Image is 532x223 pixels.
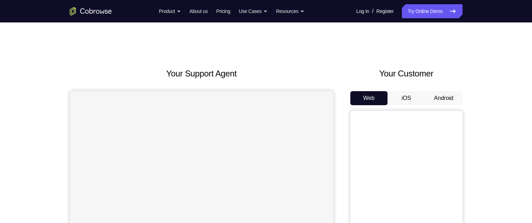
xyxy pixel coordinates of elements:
a: Log In [356,4,369,18]
a: Register [376,4,393,18]
span: / [372,7,373,15]
h2: Your Support Agent [70,67,334,80]
button: Web [350,91,388,105]
button: Resources [276,4,304,18]
button: Product [159,4,181,18]
h2: Your Customer [350,67,463,80]
button: Use Cases [239,4,268,18]
button: iOS [388,91,425,105]
button: Android [425,91,463,105]
a: Try Online Demo [402,4,462,18]
a: About us [189,4,208,18]
a: Go to the home page [70,7,112,15]
a: Pricing [216,4,230,18]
